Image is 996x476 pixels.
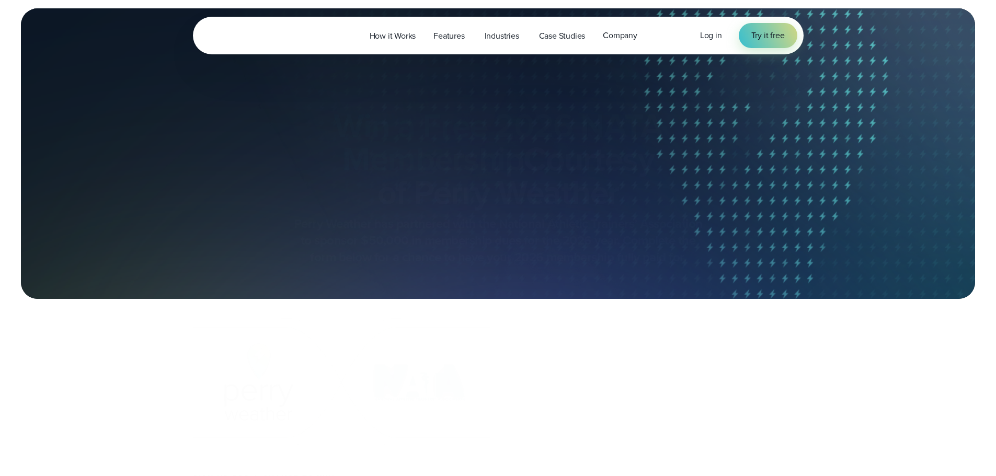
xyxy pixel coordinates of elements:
a: Case Studies [530,25,594,47]
span: Case Studies [539,30,586,42]
span: How it Works [370,30,416,42]
span: Try it free [751,29,785,42]
a: How it Works [361,25,425,47]
a: Try it free [739,23,797,48]
span: Features [433,30,464,42]
span: Industries [485,30,519,42]
span: Company [603,29,637,42]
a: Log in [700,29,722,42]
span: Log in [700,29,722,41]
